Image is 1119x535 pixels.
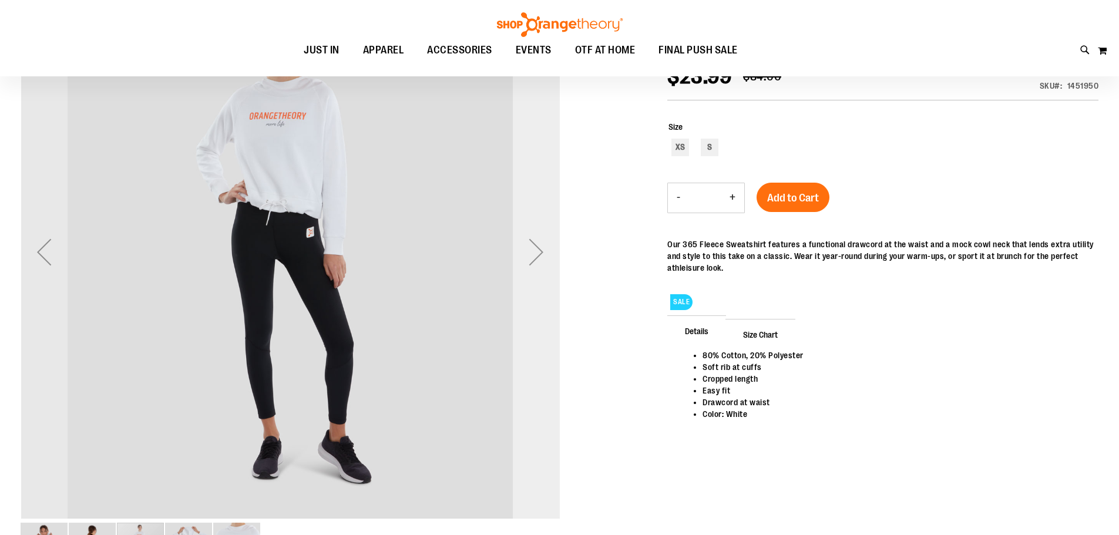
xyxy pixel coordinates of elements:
[725,319,795,349] span: Size Chart
[721,183,744,213] button: Increase product quantity
[575,37,636,63] span: OTF AT HOME
[689,184,721,212] input: Product quantity
[495,12,624,37] img: Shop Orangetheory
[667,238,1098,274] div: Our 365 Fleece Sweatshirt features a functional drawcord at the waist and a mock cowl neck that l...
[427,37,492,63] span: ACCESSORIES
[757,183,829,212] button: Add to Cart
[504,37,563,64] a: EVENTS
[1040,81,1063,90] strong: SKU
[701,139,718,156] div: S
[304,37,340,63] span: JUST IN
[668,183,689,213] button: Decrease product quantity
[670,294,693,310] span: SALE
[767,191,819,204] span: Add to Cart
[703,385,1087,396] li: Easy fit
[703,396,1087,408] li: Drawcord at waist
[516,37,552,63] span: EVENTS
[351,37,416,64] a: APPAREL
[703,408,1087,420] li: Color: White
[703,361,1087,373] li: Soft rib at cuffs
[1067,80,1099,92] div: 1451950
[668,122,683,132] span: Size
[703,373,1087,385] li: Cropped length
[658,37,738,63] span: FINAL PUSH SALE
[563,37,647,64] a: OTF AT HOME
[703,349,1087,361] li: 80% Cotton, 20% Polyester
[671,139,689,156] div: XS
[292,37,351,64] a: JUST IN
[667,65,731,89] span: $23.99
[667,315,726,346] span: Details
[647,37,750,63] a: FINAL PUSH SALE
[415,37,504,64] a: ACCESSORIES
[743,70,781,83] span: $84.00
[363,37,404,63] span: APPAREL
